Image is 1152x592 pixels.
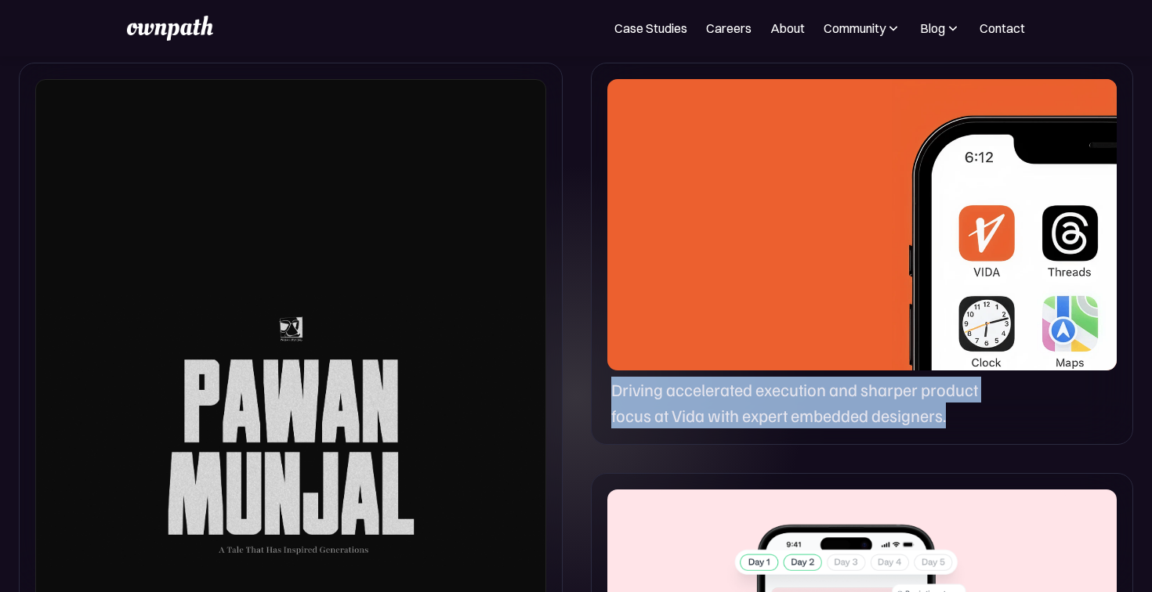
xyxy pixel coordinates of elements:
[824,19,901,38] div: Community
[611,377,1005,428] p: Driving accelerated execution and sharper product focus at Vida with expert embedded designers.
[706,19,752,38] a: Careers
[614,19,687,38] a: Case Studies
[824,19,886,38] div: Community
[920,19,961,38] div: Blog
[770,19,805,38] a: About
[920,19,945,38] div: Blog
[980,19,1025,38] a: Contact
